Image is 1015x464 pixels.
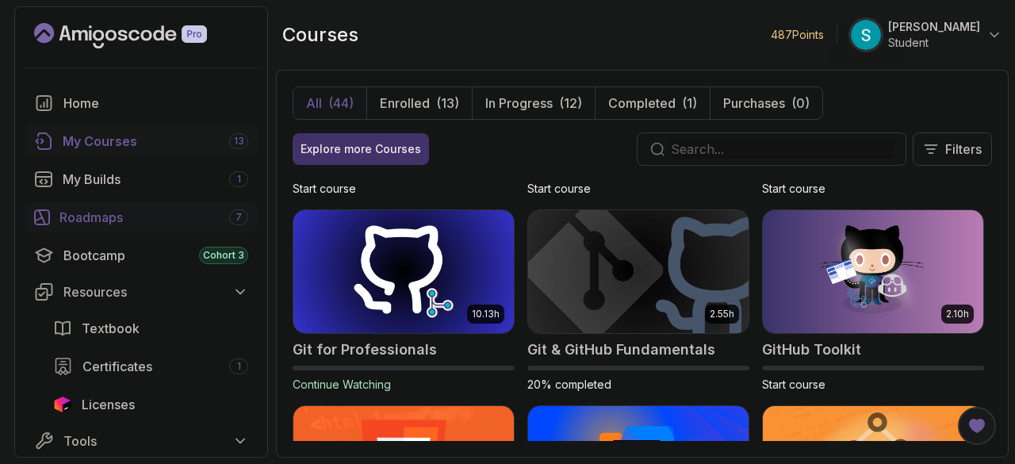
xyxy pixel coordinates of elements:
[236,211,242,224] span: 7
[293,87,366,119] button: All(44)
[527,182,591,195] span: Start course
[723,94,785,113] p: Purchases
[34,23,243,48] a: Landing page
[328,94,354,113] div: (44)
[762,378,825,391] span: Start course
[763,210,983,334] img: GitHub Toolkit card
[472,308,500,320] p: 10.13h
[527,339,715,361] h2: Git & GitHub Fundamentals
[25,87,258,119] a: home
[293,209,515,393] a: Git for Professionals card10.13hGit for ProfessionalsContinue Watching
[945,140,982,159] p: Filters
[63,170,248,189] div: My Builds
[710,87,822,119] button: Purchases(0)
[485,94,553,113] p: In Progress
[44,389,258,420] a: licenses
[63,431,248,451] div: Tools
[44,313,258,344] a: textbook
[528,210,749,334] img: Git & GitHub Fundamentals card
[234,135,244,148] span: 13
[527,378,611,391] span: 20% completed
[850,19,1002,51] button: user profile image[PERSON_NAME]Student
[301,141,421,157] div: Explore more Courses
[682,94,697,113] div: (1)
[82,357,152,376] span: Certificates
[762,339,861,361] h2: GitHub Toolkit
[25,163,258,195] a: builds
[293,378,391,391] span: Continue Watching
[82,395,135,414] span: Licenses
[888,19,980,35] p: [PERSON_NAME]
[946,308,969,320] p: 2.10h
[63,132,248,151] div: My Courses
[472,87,595,119] button: In Progress(12)
[44,351,258,382] a: certificates
[293,133,429,165] button: Explore more Courses
[63,246,248,265] div: Bootcamp
[608,94,676,113] p: Completed
[293,210,514,334] img: Git for Professionals card
[306,94,322,113] p: All
[595,87,710,119] button: Completed(1)
[59,208,248,227] div: Roadmaps
[53,397,72,412] img: jetbrains icon
[710,308,734,320] p: 2.55h
[671,140,893,159] input: Search...
[851,20,881,50] img: user profile image
[958,407,996,445] button: Open Feedback Button
[25,427,258,455] button: Tools
[25,278,258,306] button: Resources
[63,282,248,301] div: Resources
[25,240,258,271] a: bootcamp
[293,182,356,195] span: Start course
[82,319,140,338] span: Textbook
[203,249,244,262] span: Cohort 3
[25,125,258,157] a: courses
[293,339,437,361] h2: Git for Professionals
[237,360,241,373] span: 1
[559,94,582,113] div: (12)
[888,35,980,51] p: Student
[282,22,358,48] h2: courses
[762,182,825,195] span: Start course
[436,94,459,113] div: (13)
[63,94,248,113] div: Home
[913,132,992,166] button: Filters
[791,94,810,113] div: (0)
[237,173,241,186] span: 1
[25,201,258,233] a: roadmaps
[771,27,824,43] p: 487 Points
[366,87,472,119] button: Enrolled(13)
[527,209,749,393] a: Git & GitHub Fundamentals card2.55hGit & GitHub Fundamentals20% completed
[380,94,430,113] p: Enrolled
